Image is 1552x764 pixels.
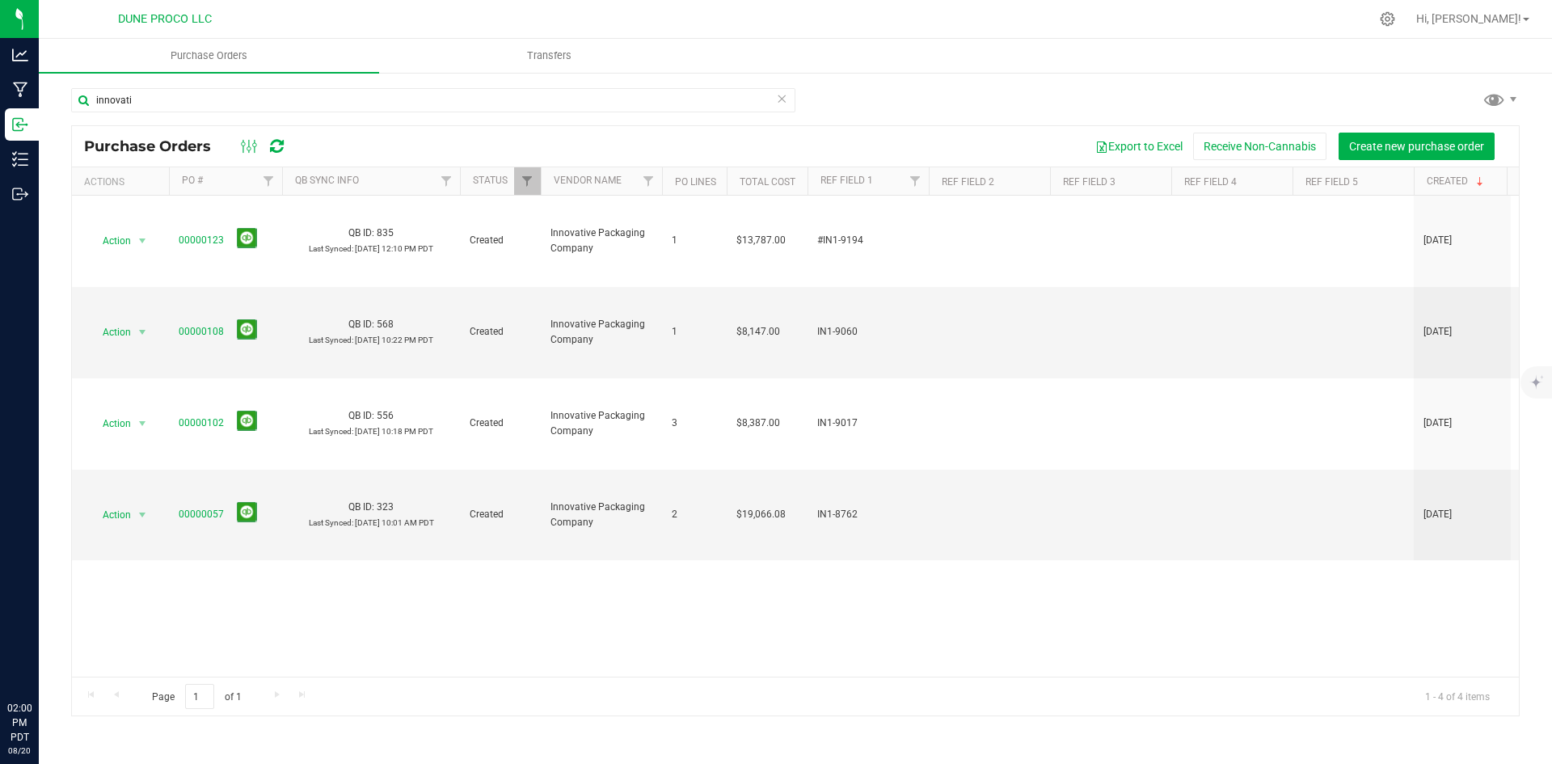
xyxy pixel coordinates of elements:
[118,12,212,26] span: DUNE PROCO LLC
[675,176,716,188] a: PO Lines
[433,167,460,195] a: Filter
[348,501,374,513] span: QB ID:
[12,151,28,167] inline-svg: Inventory
[736,324,780,340] span: $8,147.00
[1063,176,1115,188] a: Ref Field 3
[133,412,153,435] span: select
[88,412,132,435] span: Action
[1427,175,1487,187] a: Created
[133,230,153,252] span: select
[7,745,32,757] p: 08/20
[355,518,434,527] span: [DATE] 10:01 AM PDT
[817,233,919,248] span: #IN1-9194
[470,507,531,522] span: Created
[1412,684,1503,708] span: 1 - 4 of 4 items
[133,321,153,344] span: select
[355,244,433,253] span: [DATE] 12:10 PM PDT
[1423,324,1452,340] span: [DATE]
[817,507,919,522] span: IN1-8762
[1423,507,1452,522] span: [DATE]
[550,226,652,256] span: Innovative Packaging Company
[84,176,162,188] div: Actions
[505,49,593,63] span: Transfers
[776,88,787,109] span: Clear
[1193,133,1326,160] button: Receive Non-Cannabis
[1416,12,1521,25] span: Hi, [PERSON_NAME]!
[377,501,394,513] span: 323
[179,509,224,520] a: 00000057
[550,408,652,439] span: Innovative Packaging Company
[1184,176,1237,188] a: Ref Field 4
[348,227,374,238] span: QB ID:
[12,82,28,98] inline-svg: Manufacturing
[1339,133,1495,160] button: Create new purchase order
[820,175,873,186] a: Ref Field 1
[635,167,662,195] a: Filter
[377,410,394,421] span: 556
[309,427,353,436] span: Last Synced:
[12,186,28,202] inline-svg: Outbound
[16,635,65,683] iframe: Resource center
[355,336,433,344] span: [DATE] 10:22 PM PDT
[149,49,269,63] span: Purchase Orders
[71,88,795,112] input: Search Purchase Order ID, Vendor Name and Ref Field 1
[473,175,508,186] a: Status
[736,233,786,248] span: $13,787.00
[1305,176,1358,188] a: Ref Field 5
[309,244,353,253] span: Last Synced:
[1349,140,1484,153] span: Create new purchase order
[817,416,919,431] span: IN1-9017
[550,500,652,530] span: Innovative Packaging Company
[255,167,282,195] a: Filter
[736,416,780,431] span: $8,387.00
[377,319,394,330] span: 568
[185,684,214,709] input: 1
[672,324,717,340] span: 1
[12,47,28,63] inline-svg: Analytics
[179,234,224,246] a: 00000123
[348,319,374,330] span: QB ID:
[1377,11,1398,27] div: Manage settings
[138,684,255,709] span: Page of 1
[1423,233,1452,248] span: [DATE]
[88,504,132,526] span: Action
[12,116,28,133] inline-svg: Inbound
[7,701,32,745] p: 02:00 PM PDT
[179,417,224,428] a: 00000102
[179,326,224,337] a: 00000108
[470,416,531,431] span: Created
[554,175,622,186] a: Vendor Name
[84,137,227,155] span: Purchase Orders
[672,416,717,431] span: 3
[902,167,929,195] a: Filter
[39,39,379,73] a: Purchase Orders
[309,336,353,344] span: Last Synced:
[550,317,652,348] span: Innovative Packaging Company
[348,410,374,421] span: QB ID:
[672,507,717,522] span: 2
[736,507,786,522] span: $19,066.08
[470,233,531,248] span: Created
[1423,416,1452,431] span: [DATE]
[88,230,132,252] span: Action
[942,176,994,188] a: Ref Field 2
[377,227,394,238] span: 835
[88,321,132,344] span: Action
[817,324,919,340] span: IN1-9060
[355,427,433,436] span: [DATE] 10:18 PM PDT
[672,233,717,248] span: 1
[133,504,153,526] span: select
[379,39,719,73] a: Transfers
[1085,133,1193,160] button: Export to Excel
[740,176,795,188] a: Total Cost
[182,175,203,186] a: PO #
[309,518,353,527] span: Last Synced:
[295,175,359,186] a: QB Sync Info
[470,324,531,340] span: Created
[514,167,541,195] a: Filter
